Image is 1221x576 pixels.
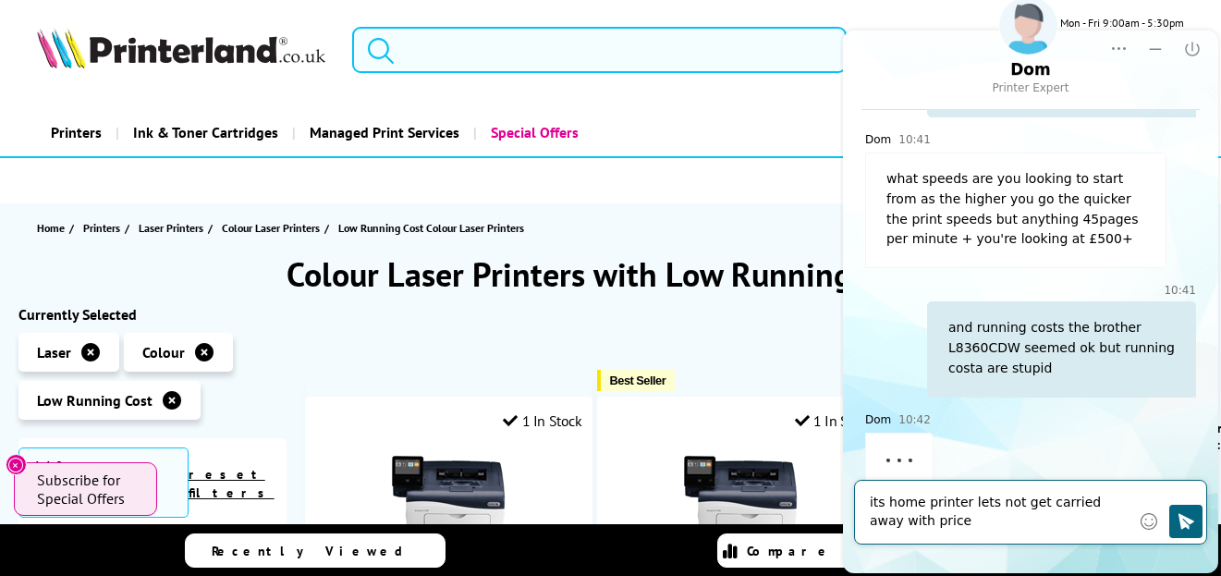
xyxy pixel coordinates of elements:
[170,60,210,80] div: Dom
[338,221,524,235] span: Low Running Cost Colour Laser Printers
[58,409,91,431] span: 10:42
[189,466,275,501] a: reset filters
[37,28,325,68] img: Printerland Logo
[37,343,71,362] span: Laser
[116,109,292,156] a: Ink & Toner Cartridges
[87,301,356,398] div: and running costs the brother L8360CDW seemed ok but running costa are stupid
[37,109,116,156] a: Printers
[222,218,324,238] a: Colour Laser Printers
[37,471,139,508] span: Subscribe for Special Offers
[334,31,371,67] button: End Chat
[597,370,676,391] button: Best Seller
[503,411,582,430] div: 1 In Stock
[25,411,51,428] span: Dom
[717,533,978,568] a: Compare Products
[6,454,27,475] button: Close
[18,305,287,324] div: Currently Selected
[748,543,971,559] span: Compare Products
[292,109,473,156] a: Managed Print Services
[37,391,153,410] span: Low Running Cost
[473,109,592,156] a: Special Offers
[324,279,356,301] span: 10:41
[46,448,72,469] div: Please wait while the agent is typing a response.
[260,31,297,67] button: Dropdown Menu
[795,411,874,430] div: 1 In Stock
[139,218,203,238] span: Laser Printers
[83,218,120,238] span: Printers
[83,218,125,238] a: Printers
[133,109,278,156] span: Ink & Toner Cartridges
[152,81,228,95] div: Printer Expert
[139,218,208,238] a: Laser Printers
[142,343,185,362] span: Colour
[37,218,69,238] a: Home
[25,153,326,269] div: what speeds are you looking to start from as the higher you go the quicker the print speeds but a...
[18,447,189,518] span: 118 Products Found
[185,533,446,568] a: Recently Viewed
[329,505,362,538] button: Click to send
[58,129,91,151] span: 10:41
[292,505,325,538] button: Emoji
[297,31,334,67] button: Minimize
[213,543,422,559] span: Recently Viewed
[610,374,666,387] span: Best Seller
[25,131,51,148] span: Dom
[222,218,320,238] span: Colour Laser Printers
[18,252,1203,296] h1: Colour Laser Printers with Low Running Costs
[37,28,330,72] a: Printerland Logo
